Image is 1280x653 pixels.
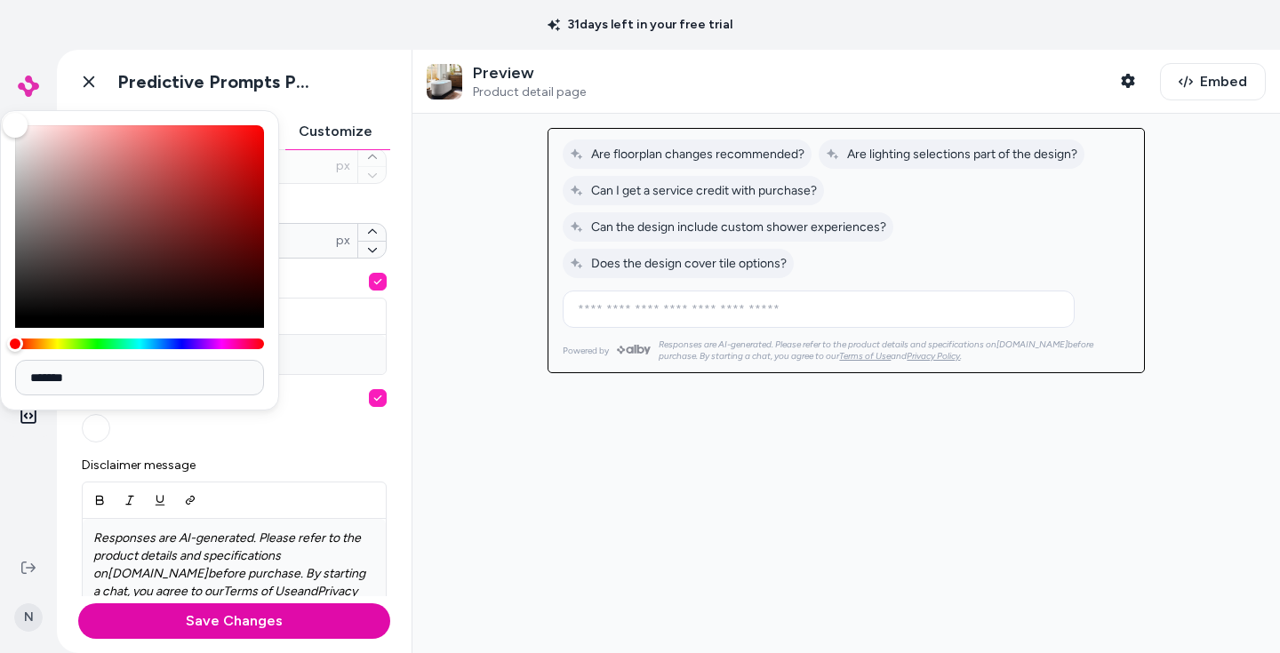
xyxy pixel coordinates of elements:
em: Responses are AI-generated. Please refer to the product details and specifications on [93,530,364,581]
img: alby Logo [18,76,39,97]
a: Terms of Use [223,584,297,599]
em: before purchase. By starting a chat, you agree to our [93,566,368,599]
button: Max height (mobile) px [358,149,386,166]
button: Bold (Ctrl+B) [84,484,115,516]
span: Embed [1200,71,1247,92]
p: Preview [473,63,586,84]
button: Underline (Ctrl+I) [145,484,175,516]
button: N [11,589,46,646]
span: Product detail page [473,84,586,100]
div: Hue [15,338,264,349]
a: [DOMAIN_NAME] [108,566,208,581]
p: 31 days left in your free trial [537,16,743,34]
span: px [336,157,350,175]
span: px [336,232,350,250]
button: Max height (mobile) px [358,166,386,184]
img: Custom Design [427,64,462,100]
div: Color [15,125,264,317]
button: Italic (Ctrl+U) [115,484,145,516]
em: and [297,584,317,599]
button: Save Changes [78,603,390,639]
div: Disclaimer message [82,457,387,630]
button: Background rounded cornerspx [358,241,386,259]
span: N [14,603,43,632]
button: Customize [281,114,390,149]
h1: Predictive Prompts PDP [117,71,317,93]
button: Background rounded cornerspx [358,224,386,241]
button: Embed [1160,63,1266,100]
button: Link [175,484,205,516]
